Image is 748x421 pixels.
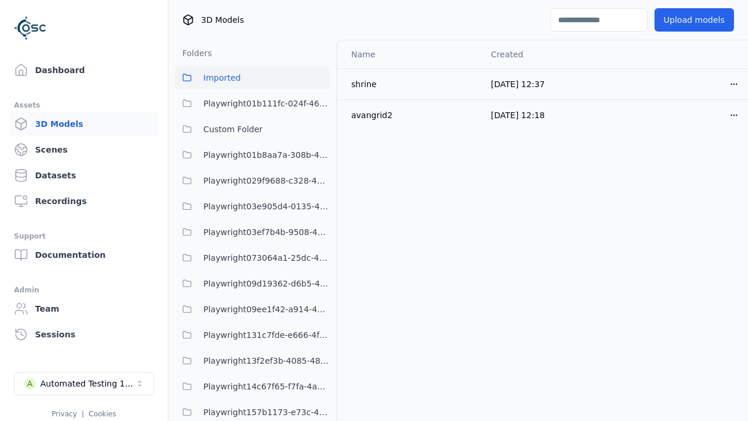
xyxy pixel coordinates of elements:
[203,225,330,239] span: Playwright03ef7b4b-9508-47f0-8afd-5e0ec78663fc
[175,195,330,218] button: Playwright03e905d4-0135-4922-94e2-0c56aa41bf04
[203,148,330,162] span: Playwright01b8aa7a-308b-4bdf-94f5-f3ea618c1f40
[24,378,36,389] div: A
[337,40,482,68] th: Name
[203,71,241,85] span: Imported
[203,251,330,265] span: Playwright073064a1-25dc-42be-bd5d-9b023c0ea8dd
[9,323,158,346] a: Sessions
[175,375,330,398] button: Playwright14c67f65-f7fa-4a69-9dce-fa9a259dcaa1
[175,349,330,372] button: Playwright13f2ef3b-4085-48b8-a429-2a4839ebbf05
[203,405,330,419] span: Playwright157b1173-e73c-4808-a1ac-12e2e4cec217
[351,78,472,90] div: shrine
[491,80,545,89] span: [DATE] 12:37
[203,122,262,136] span: Custom Folder
[9,164,158,187] a: Datasets
[203,302,330,316] span: Playwright09ee1f42-a914-43b3-abf1-e7ca57cf5f96
[9,138,158,161] a: Scenes
[203,277,330,291] span: Playwright09d19362-d6b5-4945-b4e5-b2ff4a555945
[175,92,330,115] button: Playwright01b111fc-024f-466d-9bae-c06bfb571c6d
[491,111,545,120] span: [DATE] 12:18
[175,47,212,59] h3: Folders
[14,229,154,243] div: Support
[175,220,330,244] button: Playwright03ef7b4b-9508-47f0-8afd-5e0ec78663fc
[482,40,614,68] th: Created
[175,246,330,270] button: Playwright073064a1-25dc-42be-bd5d-9b023c0ea8dd
[51,410,77,418] a: Privacy
[14,12,47,44] img: Logo
[203,199,330,213] span: Playwright03e905d4-0135-4922-94e2-0c56aa41bf04
[9,189,158,213] a: Recordings
[14,98,154,112] div: Assets
[175,143,330,167] button: Playwright01b8aa7a-308b-4bdf-94f5-f3ea618c1f40
[14,283,154,297] div: Admin
[14,372,154,395] button: Select a workspace
[40,378,135,389] div: Automated Testing 1 - Playwright
[9,297,158,320] a: Team
[654,8,734,32] button: Upload models
[9,58,158,82] a: Dashboard
[89,410,116,418] a: Cookies
[175,272,330,295] button: Playwright09d19362-d6b5-4945-b4e5-b2ff4a555945
[82,410,84,418] span: |
[203,96,330,111] span: Playwright01b111fc-024f-466d-9bae-c06bfb571c6d
[203,354,330,368] span: Playwright13f2ef3b-4085-48b8-a429-2a4839ebbf05
[203,174,330,188] span: Playwright029f9688-c328-482d-9c42-3b0c529f8514
[203,379,330,394] span: Playwright14c67f65-f7fa-4a69-9dce-fa9a259dcaa1
[175,298,330,321] button: Playwright09ee1f42-a914-43b3-abf1-e7ca57cf5f96
[9,112,158,136] a: 3D Models
[175,118,330,141] button: Custom Folder
[203,328,330,342] span: Playwright131c7fde-e666-4f3e-be7e-075966dc97bc
[175,323,330,347] button: Playwright131c7fde-e666-4f3e-be7e-075966dc97bc
[351,109,472,121] div: avangrid2
[175,66,330,89] button: Imported
[201,14,244,26] span: 3D Models
[9,243,158,267] a: Documentation
[175,169,330,192] button: Playwright029f9688-c328-482d-9c42-3b0c529f8514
